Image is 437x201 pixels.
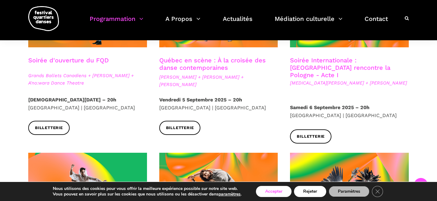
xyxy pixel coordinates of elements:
[28,72,147,87] span: Grands Ballets Canadiens + [PERSON_NAME] + A'no:wara Dance Theatre
[28,121,70,135] a: Billetterie
[159,121,201,135] a: Billetterie
[35,125,63,131] span: Billetterie
[53,186,242,191] p: Nous utilisons des cookies pour vous offrir la meilleure expérience possible sur notre site web.
[159,73,278,88] span: [PERSON_NAME] + [PERSON_NAME] + [PERSON_NAME]
[159,96,278,112] p: [GEOGRAPHIC_DATA] | [GEOGRAPHIC_DATA]
[28,6,59,31] img: logo-fqd-med
[28,96,147,112] p: [GEOGRAPHIC_DATA] | [GEOGRAPHIC_DATA]
[223,14,253,32] a: Actualités
[294,186,326,197] button: Rejeter
[365,14,388,32] a: Contact
[28,57,109,64] a: Soirée d'ouverture du FQD
[159,57,266,71] a: Québec en scène : À la croisée des danse contemporaines
[28,97,116,103] strong: [DEMOGRAPHIC_DATA][DATE] – 20h
[256,186,292,197] button: Accepter
[159,97,242,103] strong: Vendredi 5 Septembre 2025 – 20h
[90,14,143,32] a: Programmation
[218,191,241,197] button: paramètres
[290,57,390,79] a: Soirée Internationale : [GEOGRAPHIC_DATA] rencontre la Pologne - Acte I
[329,186,369,197] button: Paramètres
[166,125,194,131] span: Billetterie
[290,104,409,119] p: [GEOGRAPHIC_DATA] | [GEOGRAPHIC_DATA]
[372,186,383,197] button: Close GDPR Cookie Banner
[165,14,200,32] a: A Propos
[290,129,331,143] a: Billetterie
[290,79,409,87] span: [MEDICAL_DATA][PERSON_NAME] + [PERSON_NAME]
[275,14,342,32] a: Médiation culturelle
[53,191,242,197] p: Vous pouvez en savoir plus sur les cookies que nous utilisons ou les désactiver dans .
[290,104,369,110] strong: Samedi 6 Septembre 2025 – 20h
[297,133,325,140] span: Billetterie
